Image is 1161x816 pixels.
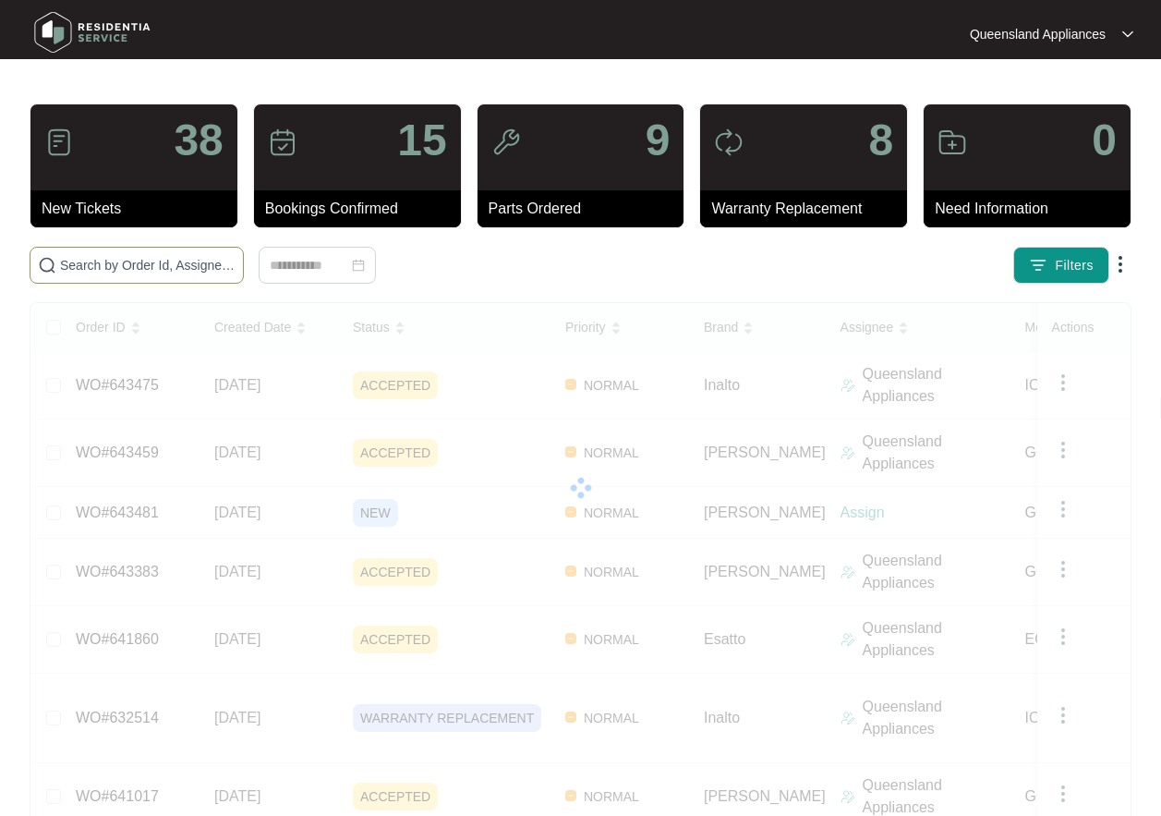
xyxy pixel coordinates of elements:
img: search-icon [38,256,56,274]
p: Queensland Appliances [970,25,1106,43]
img: dropdown arrow [1122,30,1133,39]
p: 9 [646,118,671,163]
img: dropdown arrow [1109,253,1131,275]
p: 8 [868,118,893,163]
img: residentia service logo [28,5,157,60]
p: 38 [174,118,223,163]
p: 15 [397,118,446,163]
img: icon [714,128,744,157]
p: Warranty Replacement [711,198,907,220]
img: icon [937,128,967,157]
p: Parts Ordered [489,198,684,220]
img: icon [44,128,74,157]
p: Bookings Confirmed [265,198,461,220]
p: 0 [1092,118,1117,163]
button: filter iconFilters [1013,247,1109,284]
img: icon [268,128,297,157]
p: New Tickets [42,198,237,220]
img: icon [491,128,521,157]
input: Search by Order Id, Assignee Name, Customer Name, Brand and Model [60,255,236,275]
img: filter icon [1029,256,1047,274]
p: Need Information [935,198,1131,220]
span: Filters [1055,256,1094,275]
